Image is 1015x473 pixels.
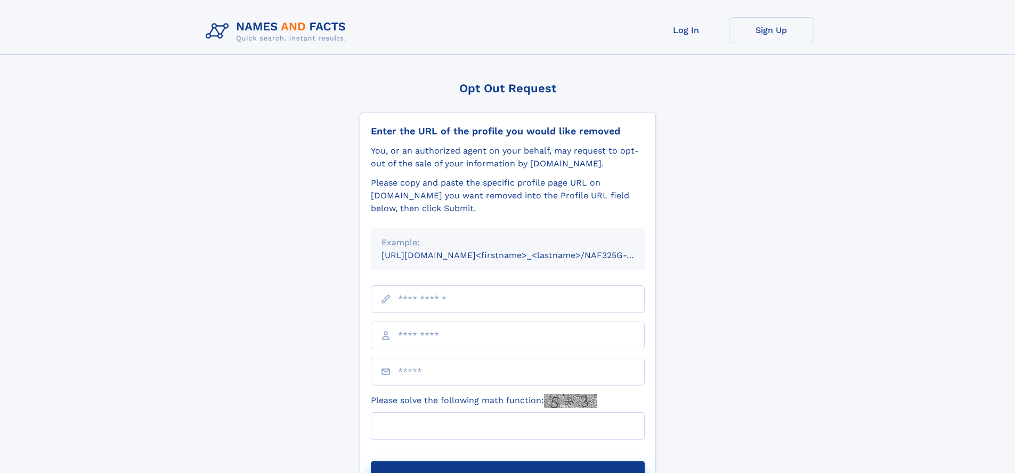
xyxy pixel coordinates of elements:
[371,394,597,408] label: Please solve the following math function:
[371,125,645,137] div: Enter the URL of the profile you would like removed
[381,250,665,260] small: [URL][DOMAIN_NAME]<firstname>_<lastname>/NAF325G-xxxxxxxx
[644,17,729,43] a: Log In
[729,17,814,43] a: Sign Up
[371,177,645,215] div: Please copy and paste the specific profile page URL on [DOMAIN_NAME] you want removed into the Pr...
[201,17,355,46] img: Logo Names and Facts
[371,145,645,170] div: You, or an authorized agent on your behalf, may request to opt-out of the sale of your informatio...
[381,236,634,249] div: Example:
[360,82,656,95] div: Opt Out Request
